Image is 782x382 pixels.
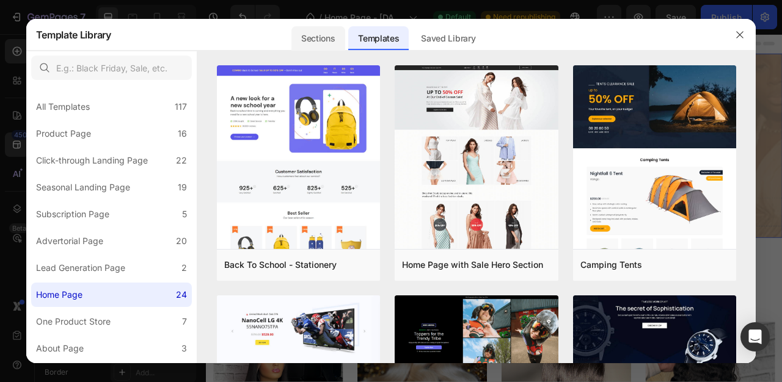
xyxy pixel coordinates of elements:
[176,287,187,302] div: 24
[36,314,111,329] div: One Product Store
[411,26,485,51] div: Saved Library
[580,258,642,272] div: Camping Tents
[342,222,406,231] div: Drop element here
[291,26,345,51] div: Sections
[176,153,187,168] div: 22
[31,56,192,80] input: E.g.: Black Friday, Sale, etc.
[178,180,187,195] div: 19
[36,153,148,168] div: Click-through Landing Page
[36,341,84,356] div: About Page
[740,322,770,351] div: Open Intercom Messenger
[224,258,337,272] div: Back To School - Stationery
[36,126,91,141] div: Product Page
[348,26,409,51] div: Templates
[36,180,130,195] div: Seasonal Landing Page
[178,126,187,141] div: 16
[402,258,543,272] div: Home Page with Sale Hero Section
[176,234,187,248] div: 20
[15,32,35,43] div: Row
[36,287,82,302] div: Home Page
[9,308,724,337] h2: SHOP BUNDLES, WIGS & MORE!
[36,234,103,248] div: Advertorial Page
[182,314,187,329] div: 7
[36,99,90,114] div: All Templates
[182,207,187,222] div: 5
[36,19,111,51] h2: Template Library
[175,99,187,114] div: 117
[36,207,109,222] div: Subscription Page
[181,341,187,356] div: 3
[36,261,125,275] div: Lead Generation Page
[181,261,187,275] div: 2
